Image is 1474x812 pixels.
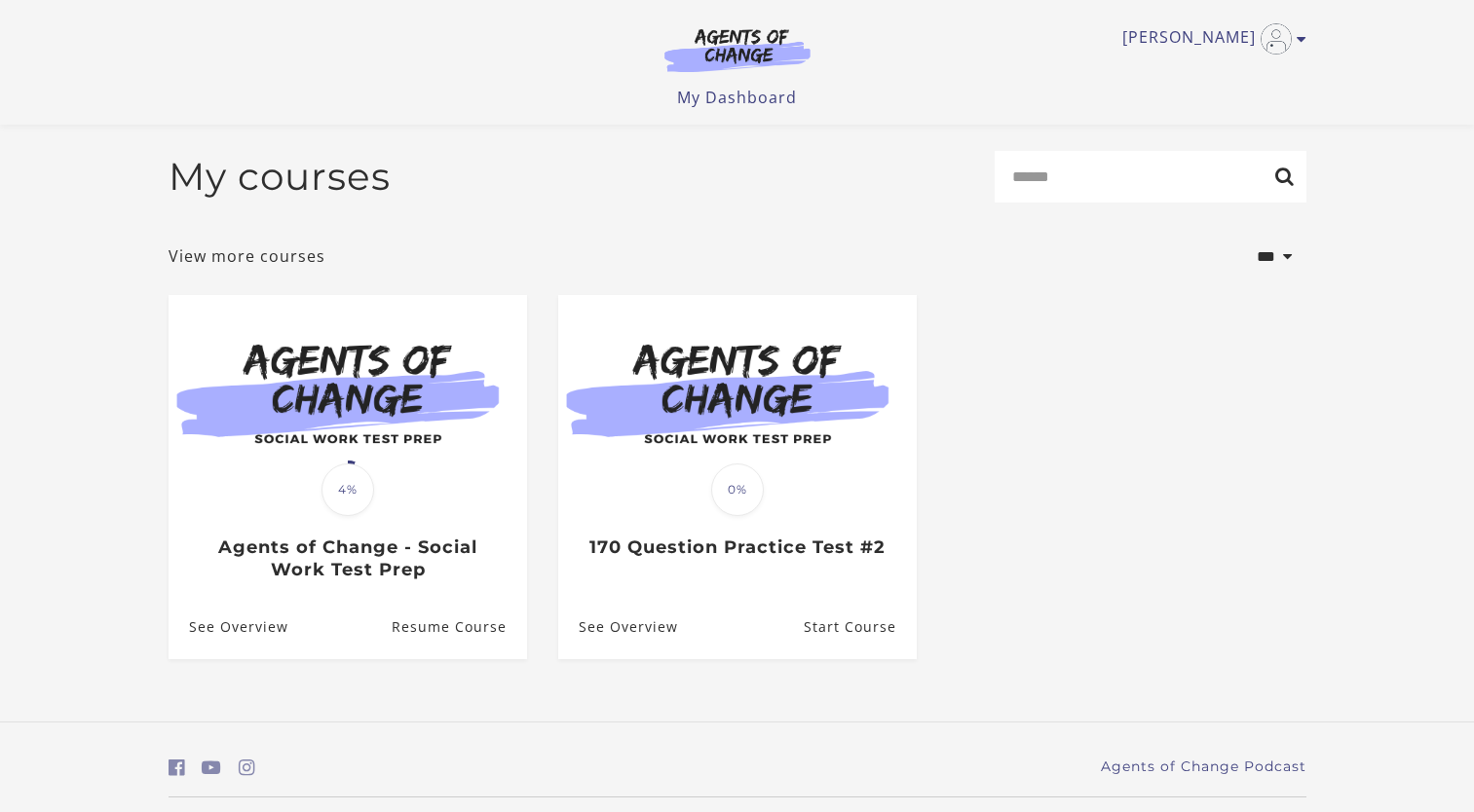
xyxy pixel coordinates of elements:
[239,758,255,777] i: https://www.instagram.com/agentsofchangeprep/ (Open in a new window)
[202,754,221,782] a: https://www.youtube.com/c/AgentsofChangeTestPrepbyMeaganMitchell (Open in a new window)
[1122,23,1297,55] a: Toggle menu
[558,596,678,659] a: 170 Question Practice Test #2: See Overview
[321,463,374,516] span: 4%
[169,244,325,268] a: View more courses
[803,596,916,659] a: 170 Question Practice Test #2: Resume Course
[644,27,831,72] img: Agents of Change Logo
[169,758,185,777] i: https://www.facebook.com/groups/aswbtestprep (Open in a new window)
[711,463,764,516] span: 0%
[239,754,255,782] a: https://www.instagram.com/agentsofchangeprep/ (Open in a new window)
[189,536,506,580] h3: Agents of Change - Social Work Test Prep
[169,154,391,200] h2: My courses
[1101,757,1306,777] a: Agents of Change Podcast
[202,758,221,777] i: https://www.youtube.com/c/AgentsofChangeTestPrepbyMeaganMitchell (Open in a new window)
[677,87,797,108] a: My Dashboard
[169,754,185,782] a: https://www.facebook.com/groups/aswbtestprep (Open in a new window)
[579,536,895,559] h3: 170 Question Practice Test #2
[391,596,526,659] a: Agents of Change - Social Work Test Prep: Resume Course
[169,596,288,659] a: Agents of Change - Social Work Test Prep: See Overview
